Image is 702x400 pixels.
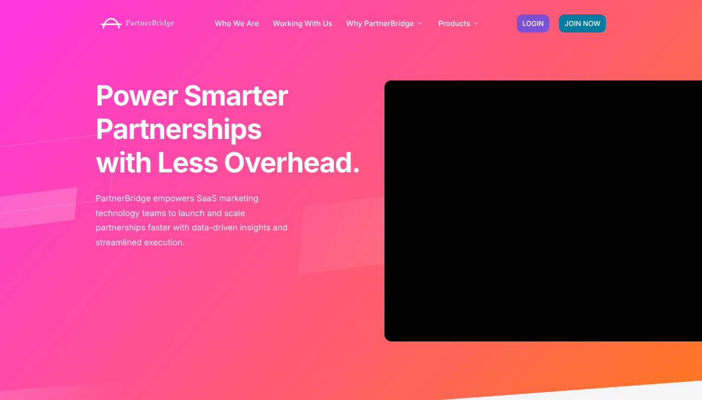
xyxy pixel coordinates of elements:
span: LOGIN [522,20,544,27]
a: Products [438,20,481,27]
a: JOIN NOW [559,14,606,33]
a: Working With Us [273,20,332,27]
p: PartnerBridge empowers SaaS marketing technology teams to launch and scale partnerships faster wi... [96,191,291,250]
a: LOGIN [517,14,549,33]
span: Power Smarter Partnerships [96,79,288,146]
span: JOIN NOW [565,20,600,27]
b: with Less Overhead. [96,146,360,179]
a: Why PartnerBridge [346,20,425,27]
a: Who We Are [214,20,259,27]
